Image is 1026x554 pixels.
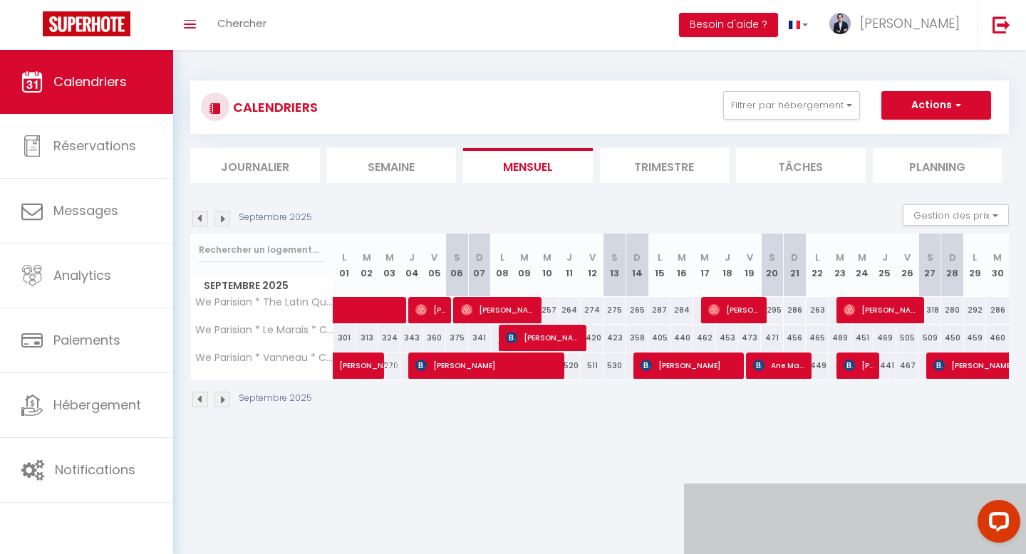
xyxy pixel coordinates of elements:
[603,352,626,379] div: 530
[851,234,874,297] th: 24
[858,251,866,264] abbr: M
[851,325,874,351] div: 451
[581,352,603,379] div: 511
[738,325,761,351] div: 473
[603,325,626,351] div: 423
[193,325,336,335] span: We Parisian * Le Marais * Cozy Home
[626,297,648,323] div: 265
[626,325,648,351] div: 358
[454,251,460,264] abbr: S
[603,234,626,297] th: 13
[993,251,1002,264] abbr: M
[513,234,536,297] th: 09
[736,148,866,183] li: Tâches
[986,325,1009,351] div: 460
[993,16,1010,33] img: logout
[199,237,325,263] input: Rechercher un logement...
[333,325,356,351] div: 301
[986,297,1009,323] div: 286
[239,211,312,224] p: Septembre 2025
[918,325,941,351] div: 509
[190,148,320,183] li: Journalier
[964,234,987,297] th: 29
[949,251,956,264] abbr: D
[671,297,694,323] div: 284
[761,234,784,297] th: 20
[881,91,991,120] button: Actions
[941,325,964,351] div: 450
[409,251,415,264] abbr: J
[941,297,964,323] div: 280
[708,296,762,323] span: [PERSON_NAME]
[423,234,446,297] th: 05
[327,148,457,183] li: Semaine
[918,234,941,297] th: 27
[671,234,694,297] th: 16
[761,297,784,323] div: 295
[356,234,378,297] th: 02
[873,148,1002,183] li: Planning
[927,251,933,264] abbr: S
[784,234,807,297] th: 21
[716,234,739,297] th: 18
[506,324,582,351] span: [PERSON_NAME]
[239,392,312,405] p: Septembre 2025
[648,325,671,351] div: 405
[193,352,336,363] span: We Parisian * Vanneau * Cozy Home
[791,251,798,264] abbr: D
[966,494,1026,554] iframe: LiveChat chat widget
[725,251,730,264] abbr: J
[738,234,761,297] th: 19
[463,148,593,183] li: Mensuel
[559,352,581,379] div: 520
[896,234,919,297] th: 26
[753,352,807,379] span: Ane Mari Hole [PERSON_NAME]
[356,325,378,351] div: 313
[815,251,819,264] abbr: L
[581,325,603,351] div: 420
[603,297,626,323] div: 275
[678,251,686,264] abbr: M
[648,234,671,297] th: 15
[55,461,135,479] span: Notifications
[468,234,491,297] th: 07
[423,325,446,351] div: 360
[829,325,851,351] div: 489
[333,234,356,297] th: 01
[385,251,394,264] abbr: M
[784,325,807,351] div: 456
[964,325,987,351] div: 459
[874,325,896,351] div: 469
[633,251,641,264] abbr: D
[600,148,730,183] li: Trimestre
[446,325,469,351] div: 375
[400,325,423,351] div: 343
[536,234,559,297] th: 10
[844,296,920,323] span: [PERSON_NAME]
[191,276,333,296] span: Septembre 2025
[904,251,911,264] abbr: V
[882,251,888,264] abbr: J
[53,266,111,284] span: Analytics
[446,234,469,297] th: 06
[581,297,603,323] div: 274
[415,352,560,379] span: [PERSON_NAME]
[986,234,1009,297] th: 30
[611,251,618,264] abbr: S
[461,296,537,323] span: [PERSON_NAME]
[53,137,136,155] span: Réservations
[491,234,514,297] th: 08
[671,325,694,351] div: 440
[217,16,266,31] span: Chercher
[520,251,529,264] abbr: M
[806,325,829,351] div: 465
[43,11,130,36] img: Super Booking
[973,251,977,264] abbr: L
[860,14,960,32] span: [PERSON_NAME]
[806,352,829,379] div: 449
[468,325,491,351] div: 341
[193,297,336,308] span: We Parisian * The Latin Quarter * Cozy Home
[784,297,807,323] div: 286
[761,325,784,351] div: 471
[53,73,127,90] span: Calendriers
